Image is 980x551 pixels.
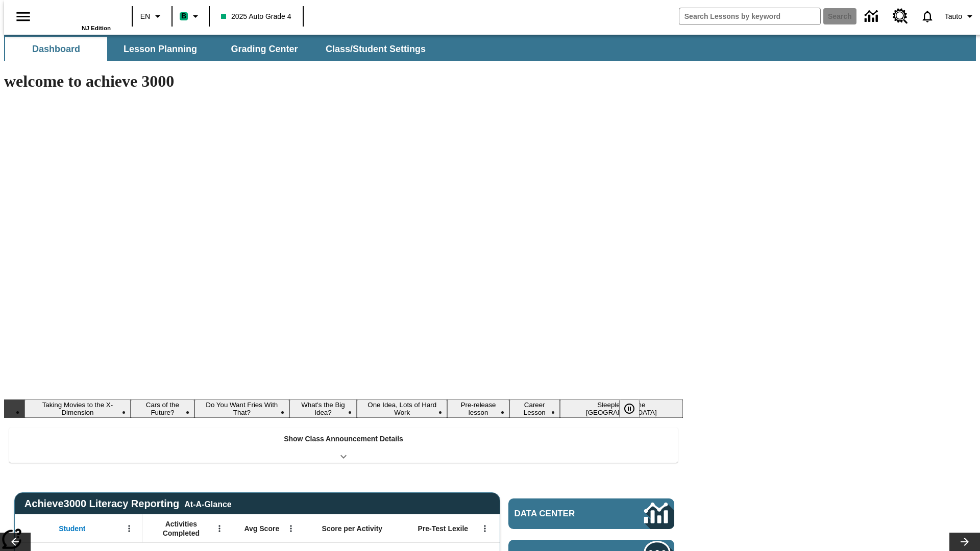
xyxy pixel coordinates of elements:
div: SubNavbar [4,35,976,61]
button: Slide 3 Do You Want Fries With That? [194,399,289,418]
button: Slide 7 Career Lesson [509,399,560,418]
button: Open Menu [212,521,227,536]
span: Data Center [514,509,610,519]
span: NJ Edition [82,25,111,31]
div: Pause [619,399,650,418]
button: Boost Class color is mint green. Change class color [176,7,206,26]
button: Language: EN, Select a language [136,7,168,26]
button: Slide 5 One Idea, Lots of Hard Work [357,399,447,418]
button: Lesson Planning [109,37,211,61]
span: Tauto [945,11,962,22]
div: Home [44,4,111,31]
span: Score per Activity [322,524,383,533]
h1: welcome to achieve 3000 [4,72,683,91]
button: Dashboard [5,37,107,61]
a: Data Center [859,3,887,31]
button: Open Menu [121,521,137,536]
button: Slide 1 Taking Movies to the X-Dimension [24,399,131,418]
div: Show Class Announcement Details [9,428,678,463]
span: Pre-Test Lexile [418,524,469,533]
button: Slide 6 Pre-release lesson [447,399,509,418]
a: Home [44,5,111,25]
button: Pause [619,399,640,418]
button: Grading Center [213,37,315,61]
span: Student [59,524,85,533]
span: B [181,10,186,22]
p: Show Class Announcement Details [284,434,403,444]
span: Achieve3000 Literacy Reporting [24,498,232,510]
button: Slide 4 What's the Big Idea? [289,399,357,418]
a: Resource Center, Will open in new tab [887,3,914,30]
span: Avg Score [244,524,279,533]
button: Profile/Settings [941,7,980,26]
a: Data Center [508,498,674,529]
button: Slide 2 Cars of the Future? [131,399,194,418]
button: Open side menu [8,2,38,32]
span: 2025 Auto Grade 4 [221,11,291,22]
a: Notifications [914,3,941,30]
div: SubNavbar [4,37,435,61]
button: Open Menu [283,521,299,536]
button: Class/Student Settings [317,37,434,61]
button: Open Menu [477,521,493,536]
button: Slide 8 Sleepless in the Animal Kingdom [560,399,683,418]
span: EN [140,11,150,22]
button: Lesson carousel, Next [949,533,980,551]
div: At-A-Glance [184,498,231,509]
span: Activities Completed [148,519,215,538]
input: search field [679,8,820,24]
